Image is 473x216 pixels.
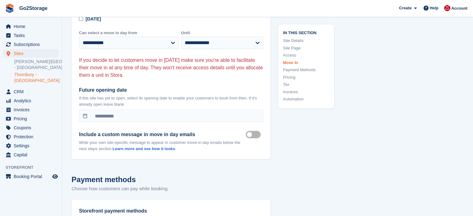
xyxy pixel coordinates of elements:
div: [DATE] [86,16,101,23]
a: Move In [283,59,329,66]
a: Site Page [283,45,329,51]
a: menu [3,150,59,159]
a: Access [283,52,329,58]
span: Protection [14,132,51,141]
a: Preview store [51,173,59,180]
a: Payment Methods [283,67,329,73]
a: menu [3,96,59,105]
span: Booking Portal [14,172,51,181]
a: menu [3,87,59,96]
label: Move in mailer custom message on [246,134,263,135]
a: menu [3,141,59,150]
label: Can select a move in day from [79,30,179,36]
a: Go2Storage [17,3,50,13]
a: [PERSON_NAME]/[GEOGRAPHIC_DATA] - [GEOGRAPHIC_DATA] [14,59,59,71]
div: Storefront payment methods [79,207,263,215]
span: Settings [14,141,51,150]
a: Invoices [283,89,329,95]
label: Include a custom message in move in day emails [79,131,246,138]
label: Until [181,30,263,36]
a: Thornbury - [GEOGRAPHIC_DATA] [14,72,59,84]
span: In this section [283,29,329,35]
a: menu [3,132,59,141]
span: Account [451,5,467,11]
a: Automation [283,96,329,102]
span: Tasks [14,31,51,40]
span: Coupons [14,123,51,132]
span: Subscriptions [14,40,51,49]
a: Tax [283,81,329,88]
p: If you decide to let customers move in [DATE] make sure you're able to facilitate their move in a... [79,49,263,79]
a: menu [3,40,59,49]
span: Create [399,5,411,11]
a: menu [3,22,59,31]
span: Help [430,5,438,11]
img: stora-icon-8386f47178a22dfd0bd8f6a31ec36ba5ce8667c1dd55bd0f319d3a0aa187defe.svg [5,4,14,13]
span: Sites [14,49,51,58]
span: Pricing [14,114,51,123]
a: menu [3,49,59,58]
a: menu [3,31,59,40]
img: James Pearson [444,5,450,11]
span: Capital [14,150,51,159]
span: Invoices [14,105,51,114]
span: Home [14,22,51,31]
span: Analytics [14,96,51,105]
p: Write your own site-specific message to appear in customer move-in day emails below the next step... [79,140,246,152]
h2: Payment methods [72,174,271,185]
a: menu [3,172,59,181]
span: CRM [14,87,51,96]
label: Future opening date [79,86,263,94]
a: menu [3,114,59,123]
a: Learn more and see how it looks [113,146,175,151]
p: Choose how customers can pay while booking. [72,185,271,192]
a: Site Details [283,38,329,44]
p: If this site has yet to open, select its opening date to enable your customers to book from then.... [79,95,263,107]
a: Pricing [283,74,329,80]
a: menu [3,123,59,132]
a: menu [3,105,59,114]
span: Storefront [6,164,62,171]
